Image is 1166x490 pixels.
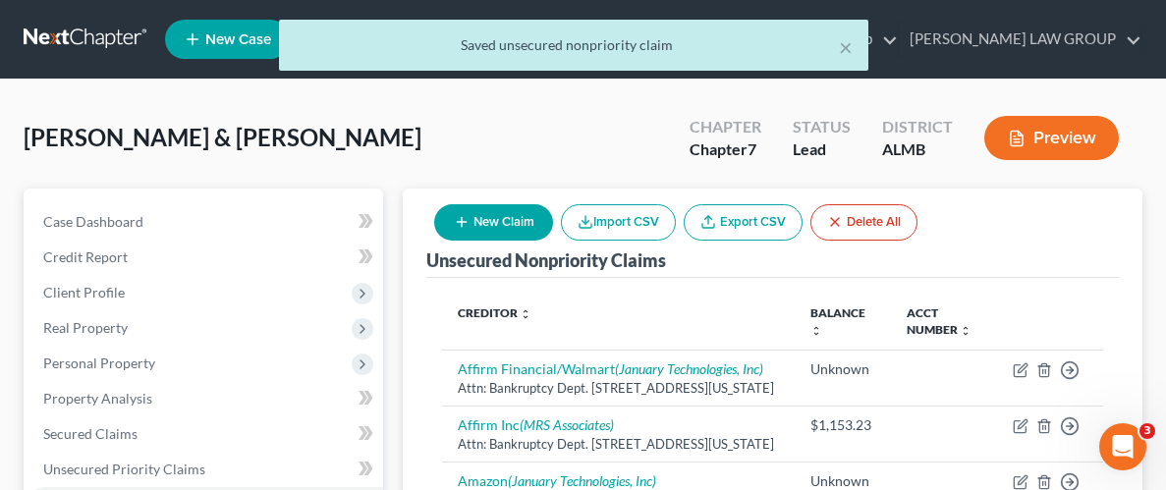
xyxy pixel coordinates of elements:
button: Preview [984,116,1119,160]
span: Case Dashboard [43,213,143,230]
div: Chapter [690,116,761,138]
a: Affirm Inc(MRS Associates) [458,416,614,433]
button: Import CSV [561,204,676,241]
span: Credit Report [43,248,128,265]
button: New Claim [434,204,553,241]
div: Saved unsecured nonpriority claim [295,35,853,55]
span: Real Property [43,319,128,336]
i: (January Technologies, Inc) [508,472,656,489]
a: Unsecured Priority Claims [28,452,383,487]
div: Attn: Bankruptcy Dept. [STREET_ADDRESS][US_STATE] [458,379,779,398]
span: [PERSON_NAME] & [PERSON_NAME] [24,123,421,151]
button: × [839,35,853,59]
a: Credit Report [28,240,383,275]
a: Amazon(January Technologies, Inc) [458,472,656,489]
a: Export CSV [684,204,803,241]
div: Lead [793,138,851,161]
div: Unsecured Nonpriority Claims [426,248,666,272]
div: Status [793,116,851,138]
div: Chapter [690,138,761,161]
i: unfold_more [520,308,531,320]
span: Secured Claims [43,425,138,442]
a: Case Dashboard [28,204,383,240]
span: Unsecured Priority Claims [43,461,205,477]
div: ALMB [882,138,953,161]
a: Affirm Financial/Walmart(January Technologies, Inc) [458,360,763,377]
a: Secured Claims [28,416,383,452]
div: District [882,116,953,138]
div: Attn: Bankruptcy Dept. [STREET_ADDRESS][US_STATE] [458,435,779,454]
a: Creditor unfold_more [458,305,531,320]
i: unfold_more [960,325,972,337]
a: Acct Number unfold_more [907,305,972,337]
span: Client Profile [43,284,125,300]
a: Property Analysis [28,381,383,416]
i: (MRS Associates) [520,416,614,433]
iframe: Intercom live chat [1099,423,1146,470]
div: $1,153.23 [810,415,875,435]
i: (January Technologies, Inc) [615,360,763,377]
div: Unknown [810,359,875,379]
span: Property Analysis [43,390,152,407]
a: Balance unfold_more [810,305,865,337]
span: 3 [1139,423,1155,439]
span: Personal Property [43,354,155,371]
span: 7 [748,139,756,158]
button: Delete All [810,204,917,241]
i: unfold_more [810,325,822,337]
